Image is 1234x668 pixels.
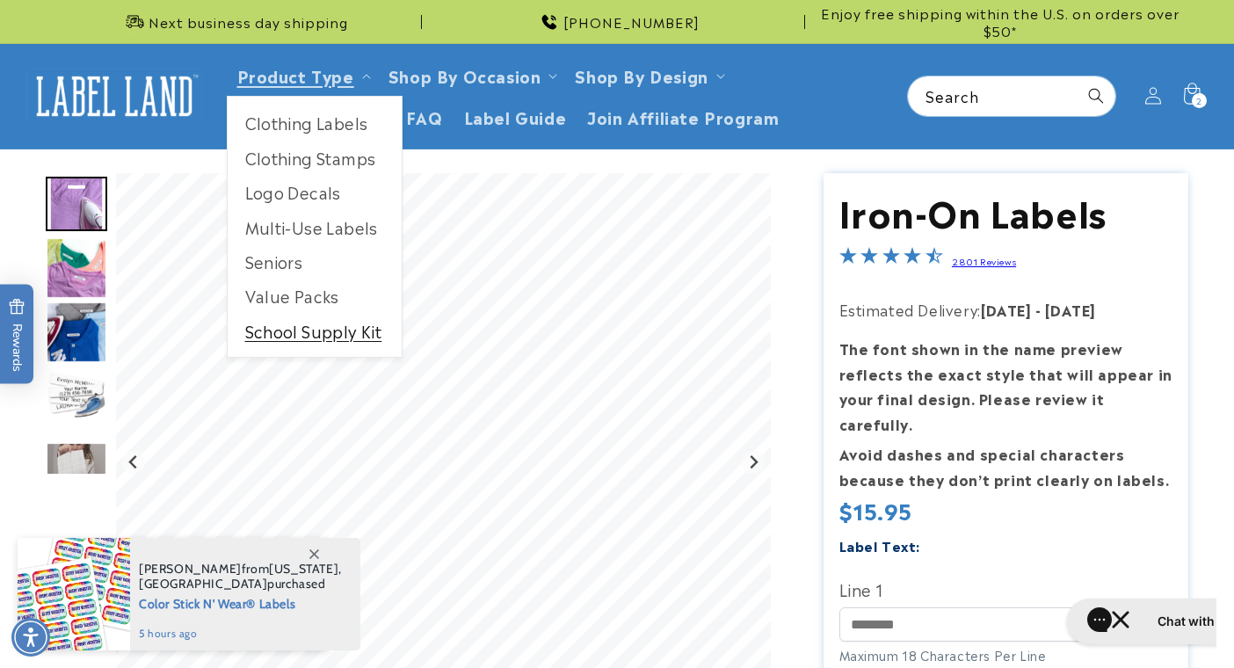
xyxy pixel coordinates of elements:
div: Go to slide 2 [46,237,107,299]
span: [US_STATE] [269,561,338,577]
span: [PHONE_NUMBER] [563,13,700,31]
span: Label Guide [464,106,567,127]
a: 2801 Reviews - open in a new tab [952,255,1016,267]
a: Value Packs [228,279,402,313]
span: [GEOGRAPHIC_DATA] [139,576,267,592]
a: Clothing Labels [228,105,402,140]
h1: Chat with us [99,20,174,38]
span: Shop By Occasion [388,65,541,85]
span: Rewards [9,299,25,372]
img: Iron on name labels ironed to shirt collar [46,301,107,363]
strong: [DATE] [1045,299,1096,320]
summary: Shop By Occasion [378,54,565,96]
span: Join Affiliate Program [587,106,779,127]
img: Label Land [26,69,202,123]
a: School Supply Kit [228,314,402,348]
div: Go to slide 3 [46,301,107,363]
a: Shop By Design [575,63,708,87]
button: Go to last slide [122,451,146,475]
strong: [DATE] [981,299,1032,320]
span: FAQ [406,106,443,127]
img: Iron-on name labels with an iron [46,366,107,427]
a: Clothing Stamps [228,141,402,175]
strong: The font shown in the name preview reflects the exact style that will appear in your final design... [839,338,1172,434]
strong: - [1035,299,1042,320]
img: Iron on name tags ironed to a t-shirt [46,237,107,299]
span: [PERSON_NAME] [139,561,242,577]
summary: Product Type [227,54,378,96]
img: Iron on name label being ironed to shirt [46,177,107,231]
span: Enjoy free shipping within the U.S. on orders over $50* [812,4,1188,39]
a: Seniors [228,244,402,279]
a: FAQ [396,96,454,137]
div: Go to slide 5 [46,430,107,491]
div: Accessibility Menu [11,618,50,657]
span: Color Stick N' Wear® Labels [139,592,342,614]
img: null [46,442,107,478]
a: Multi-Use Labels [228,210,402,244]
a: Label Land [20,62,209,130]
a: Logo Decals [228,175,402,209]
span: from , purchased [139,562,342,592]
span: 4.5-star overall rating [839,249,943,270]
button: Open gorgias live chat [9,6,194,52]
div: Maximum 18 Characters Per Line [839,646,1173,664]
span: 5 hours ago [139,626,342,642]
strong: Avoid dashes and special characters because they don’t print clearly on labels. [839,443,1170,490]
button: Search [1077,76,1115,115]
summary: Shop By Design [564,54,731,96]
label: Label Text: [839,535,921,555]
a: Label Guide [454,96,577,137]
span: Next business day shipping [149,13,348,31]
span: $15.95 [839,494,913,526]
iframe: Gorgias live chat messenger [1058,592,1216,650]
h1: Iron-On Labels [839,188,1173,234]
span: 2 [1196,93,1202,108]
div: Go to slide 1 [46,173,107,235]
p: Estimated Delivery: [839,297,1173,323]
label: Line 1 [839,575,1173,603]
button: Next slide [742,451,766,475]
a: Join Affiliate Program [577,96,789,137]
a: Product Type [237,63,354,87]
div: Go to slide 4 [46,366,107,427]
